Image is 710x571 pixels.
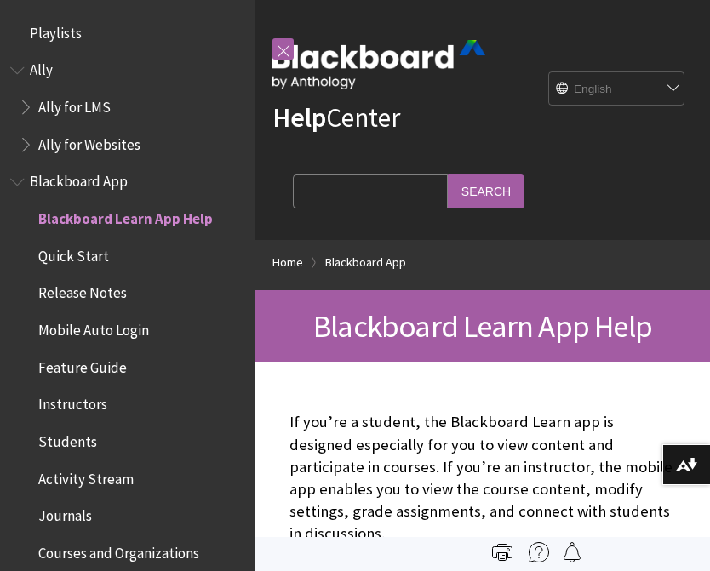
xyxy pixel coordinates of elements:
span: Quick Start [38,242,109,265]
span: Instructors [38,391,107,414]
nav: Book outline for Playlists [10,19,245,48]
img: More help [529,542,549,562]
span: Ally for LMS [38,93,111,116]
span: Release Notes [38,279,127,302]
select: Site Language Selector [549,72,685,106]
span: Journals [38,502,92,525]
span: Mobile Auto Login [38,316,149,339]
span: Blackboard Learn App Help [38,204,213,227]
span: Ally [30,56,53,79]
a: Home [272,252,303,273]
p: If you’re a student, the Blackboard Learn app is designed especially for you to view content and ... [289,411,676,545]
span: Students [38,427,97,450]
img: Blackboard by Anthology [272,40,485,89]
span: Courses and Organizations [38,539,199,562]
strong: Help [272,100,326,134]
nav: Book outline for Anthology Ally Help [10,56,245,159]
span: Activity Stream [38,465,134,488]
input: Search [448,174,524,208]
span: Blackboard App [30,168,128,191]
span: Feature Guide [38,353,127,376]
img: Follow this page [562,542,582,562]
a: Blackboard App [325,252,406,273]
a: HelpCenter [272,100,400,134]
span: Playlists [30,19,82,42]
span: Blackboard Learn App Help [313,306,652,345]
span: Ally for Websites [38,130,140,153]
img: Print [492,542,512,562]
